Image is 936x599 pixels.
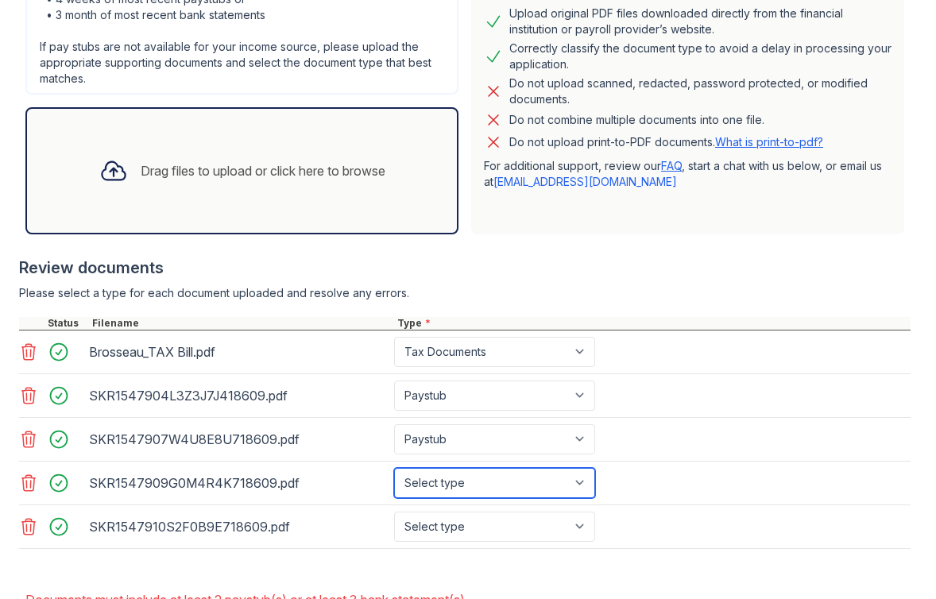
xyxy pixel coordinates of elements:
a: FAQ [661,159,682,172]
div: Review documents [19,257,911,279]
div: SKR1547904L3Z3J7J418609.pdf [89,383,388,408]
div: Type [394,317,911,330]
a: What is print-to-pdf? [715,135,823,149]
div: Status [44,317,89,330]
div: SKR1547909G0M4R4K718609.pdf [89,470,388,496]
div: Brosseau_TAX Bill.pdf [89,339,388,365]
div: SKR1547907W4U8E8U718609.pdf [89,427,388,452]
div: Drag files to upload or click here to browse [141,161,385,180]
div: Do not upload scanned, redacted, password protected, or modified documents. [509,75,892,107]
div: Do not combine multiple documents into one file. [509,110,764,129]
div: Correctly classify the document type to avoid a delay in processing your application. [509,41,892,72]
div: SKR1547910S2F0B9E718609.pdf [89,514,388,539]
p: Do not upload print-to-PDF documents. [509,134,823,150]
p: For additional support, review our , start a chat with us below, or email us at [484,158,892,190]
div: Please select a type for each document uploaded and resolve any errors. [19,285,911,301]
a: [EMAIL_ADDRESS][DOMAIN_NAME] [493,175,677,188]
div: Filename [89,317,394,330]
div: Upload original PDF files downloaded directly from the financial institution or payroll provider’... [509,6,892,37]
